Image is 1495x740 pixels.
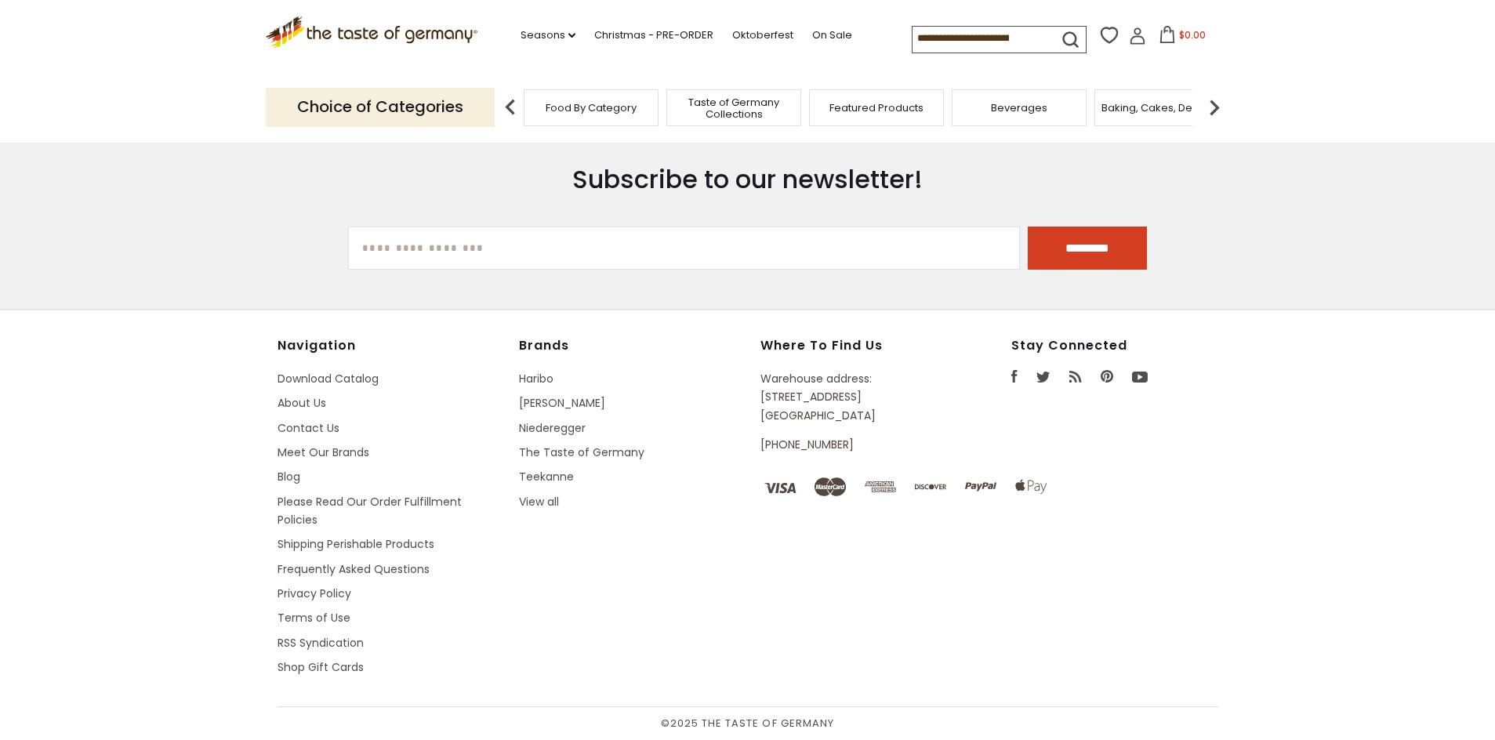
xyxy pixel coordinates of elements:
a: Featured Products [829,102,923,114]
a: Shop Gift Cards [278,659,364,675]
a: Food By Category [546,102,637,114]
a: [PERSON_NAME] [519,395,605,411]
a: View all [519,494,559,510]
a: Blog [278,469,300,484]
a: Seasons [521,27,575,44]
a: Frequently Asked Questions [278,561,430,577]
a: Terms of Use [278,610,350,626]
img: previous arrow [495,92,526,123]
p: [PHONE_NUMBER] [760,436,939,454]
p: Choice of Categories [266,88,495,126]
img: next arrow [1199,92,1230,123]
a: Haribo [519,371,553,386]
h4: Stay Connected [1011,338,1218,354]
a: Taste of Germany Collections [671,96,796,120]
h3: Subscribe to our newsletter! [348,164,1147,195]
a: About Us [278,395,326,411]
a: Teekanne [519,469,574,484]
a: Baking, Cakes, Desserts [1101,102,1223,114]
a: Privacy Policy [278,586,351,601]
a: Shipping Perishable Products [278,536,434,552]
a: On Sale [812,27,852,44]
a: Meet Our Brands [278,444,369,460]
a: Christmas - PRE-ORDER [594,27,713,44]
h4: Brands [519,338,745,354]
button: $0.00 [1149,26,1216,49]
a: Download Catalog [278,371,379,386]
span: $0.00 [1179,28,1206,42]
a: Please Read Our Order Fulfillment Policies [278,494,462,528]
a: The Taste of Germany [519,444,644,460]
p: Warehouse address: [STREET_ADDRESS] [GEOGRAPHIC_DATA] [760,370,939,425]
a: RSS Syndication [278,635,364,651]
a: Oktoberfest [732,27,793,44]
a: Niederegger [519,420,586,436]
span: © 2025 The Taste of Germany [278,715,1218,732]
a: Contact Us [278,420,339,436]
h4: Navigation [278,338,503,354]
a: Beverages [991,102,1047,114]
h4: Where to find us [760,338,939,354]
